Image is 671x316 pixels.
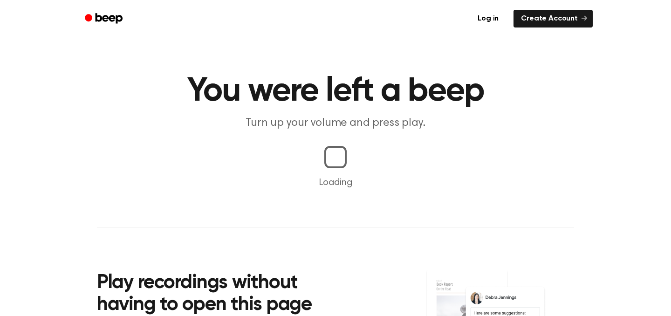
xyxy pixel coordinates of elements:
h1: You were left a beep [97,75,574,108]
a: Beep [78,10,131,28]
a: Create Account [514,10,593,27]
p: Loading [11,176,660,190]
a: Log in [468,8,508,29]
p: Turn up your volume and press play. [157,116,514,131]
